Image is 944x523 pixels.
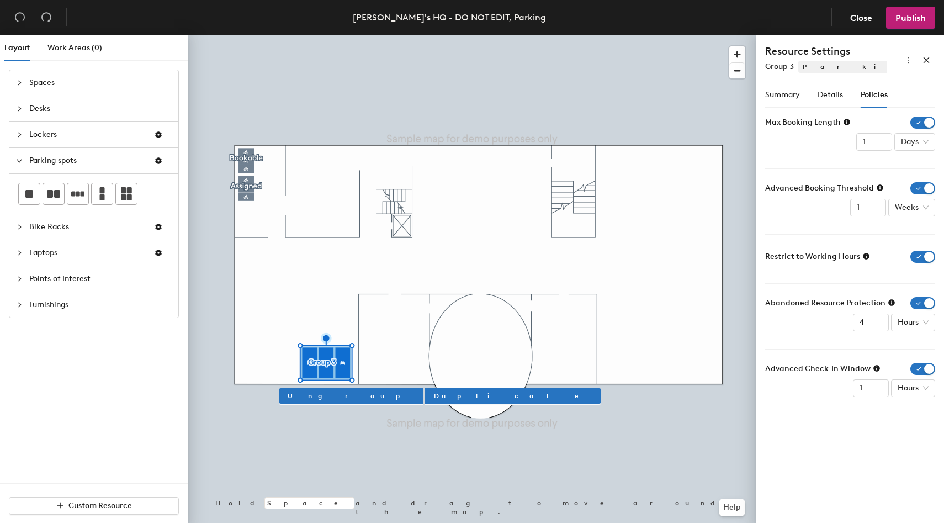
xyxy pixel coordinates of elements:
[29,266,172,292] span: Points of Interest
[922,56,930,64] span: close
[765,363,871,375] span: Advanced Check-In Window
[765,90,800,99] span: Summary
[16,131,23,138] span: collapsed
[47,43,102,52] span: Work Areas (0)
[16,276,23,282] span: collapsed
[425,388,601,404] button: Duplicate
[4,43,30,52] span: Layout
[16,302,23,308] span: collapsed
[29,148,145,173] span: Parking spots
[9,7,31,29] button: Undo (⌘ + Z)
[288,391,415,401] span: Ungroup
[818,90,843,99] span: Details
[9,497,179,515] button: Custom Resource
[719,499,745,516] button: Help
[16,250,23,256] span: collapsed
[895,199,929,216] span: Weeks
[850,13,872,23] span: Close
[434,391,592,401] span: Duplicate
[35,7,57,29] button: Redo (⌘ + ⇧ + Z)
[16,105,23,112] span: collapsed
[841,7,882,29] button: Close
[898,314,929,331] span: Hours
[895,13,926,23] span: Publish
[29,214,145,240] span: Bike Racks
[16,157,23,164] span: expanded
[861,90,888,99] span: Policies
[279,388,423,404] button: Ungroup
[68,501,132,510] span: Custom Resource
[765,251,860,263] span: Restrict to Working Hours
[765,297,885,309] span: Abandoned Resource Protection
[898,380,929,397] span: Hours
[16,224,23,230] span: collapsed
[29,70,172,96] span: Spaces
[886,7,935,29] button: Publish
[14,12,25,23] span: undo
[765,62,794,71] span: Group 3
[765,182,874,194] span: Advanced Booking Threshold
[765,44,887,59] h4: Resource Settings
[765,117,841,129] span: Max Booking Length
[29,240,145,266] span: Laptops
[905,56,913,64] span: more
[353,10,546,24] div: [PERSON_NAME]'s HQ - DO NOT EDIT, Parking
[901,134,929,150] span: Days
[16,80,23,86] span: collapsed
[29,292,172,318] span: Furnishings
[29,122,145,147] span: Lockers
[29,96,172,121] span: Desks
